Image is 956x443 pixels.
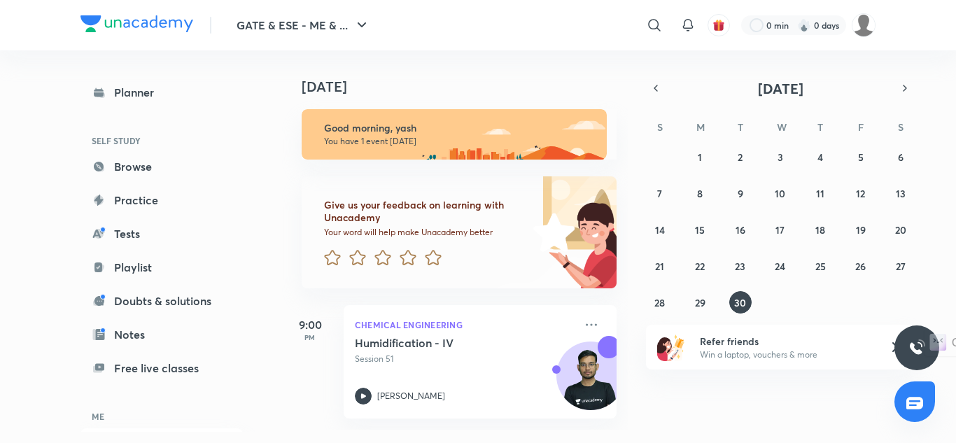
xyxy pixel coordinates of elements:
button: September 22, 2025 [689,255,711,277]
abbr: September 6, 2025 [898,150,904,164]
h6: Good morning, yash [324,122,594,134]
h6: Refer friends [700,334,872,349]
img: avatar [712,19,725,31]
abbr: September 17, 2025 [775,223,785,237]
abbr: September 29, 2025 [695,296,705,309]
button: September 19, 2025 [850,218,872,241]
button: September 2, 2025 [729,146,752,168]
img: Company Logo [80,15,193,32]
abbr: Wednesday [777,120,787,134]
h6: SELF STUDY [80,129,243,153]
button: September 21, 2025 [649,255,671,277]
p: [PERSON_NAME] [377,390,445,402]
a: Notes [80,321,243,349]
abbr: September 27, 2025 [896,260,906,273]
abbr: September 9, 2025 [738,187,743,200]
abbr: September 12, 2025 [856,187,865,200]
h5: 9:00 [282,316,338,333]
abbr: Thursday [817,120,823,134]
span: [DATE] [758,79,803,98]
button: September 12, 2025 [850,182,872,204]
a: Company Logo [80,15,193,36]
p: You have 1 event [DATE] [324,136,594,147]
button: September 11, 2025 [809,182,831,204]
img: feedback_image [486,176,617,288]
abbr: September 5, 2025 [858,150,864,164]
abbr: September 25, 2025 [815,260,826,273]
abbr: September 7, 2025 [657,187,662,200]
abbr: September 26, 2025 [855,260,866,273]
h6: Give us your feedback on learning with Unacademy [324,199,528,224]
button: September 23, 2025 [729,255,752,277]
button: September 5, 2025 [850,146,872,168]
a: Doubts & solutions [80,287,243,315]
button: September 14, 2025 [649,218,671,241]
p: Chemical Engineering [355,316,575,333]
abbr: September 10, 2025 [775,187,785,200]
abbr: Sunday [657,120,663,134]
abbr: September 4, 2025 [817,150,823,164]
a: Planner [80,78,243,106]
abbr: September 28, 2025 [654,296,665,309]
h5: Humidification - IV [355,336,529,350]
button: September 1, 2025 [689,146,711,168]
p: Your word will help make Unacademy better [324,227,528,238]
button: September 28, 2025 [649,291,671,314]
button: September 6, 2025 [890,146,912,168]
abbr: September 8, 2025 [697,187,703,200]
button: September 24, 2025 [769,255,792,277]
button: September 30, 2025 [729,291,752,314]
p: Win a laptop, vouchers & more [700,349,872,361]
abbr: September 21, 2025 [655,260,664,273]
abbr: September 14, 2025 [655,223,665,237]
h6: ME [80,405,243,428]
button: September 18, 2025 [809,218,831,241]
img: yash Singh [852,13,876,37]
a: Tests [80,220,243,248]
p: Session 51 [355,353,575,365]
abbr: September 11, 2025 [816,187,824,200]
abbr: September 2, 2025 [738,150,743,164]
abbr: September 23, 2025 [735,260,745,273]
button: September 16, 2025 [729,218,752,241]
button: September 27, 2025 [890,255,912,277]
img: Avatar [557,349,624,416]
button: September 20, 2025 [890,218,912,241]
abbr: September 13, 2025 [896,187,906,200]
button: September 10, 2025 [769,182,792,204]
abbr: September 30, 2025 [734,296,746,309]
button: September 26, 2025 [850,255,872,277]
abbr: September 20, 2025 [895,223,906,237]
button: September 15, 2025 [689,218,711,241]
button: September 13, 2025 [890,182,912,204]
img: referral [657,333,685,361]
a: Practice [80,186,243,214]
abbr: Friday [858,120,864,134]
abbr: September 22, 2025 [695,260,705,273]
button: [DATE] [666,78,895,98]
button: September 29, 2025 [689,291,711,314]
abbr: Monday [696,120,705,134]
img: morning [302,109,607,160]
button: September 4, 2025 [809,146,831,168]
abbr: Saturday [898,120,904,134]
abbr: September 15, 2025 [695,223,705,237]
abbr: September 24, 2025 [775,260,785,273]
a: Free live classes [80,354,243,382]
p: PM [282,333,338,342]
button: September 25, 2025 [809,255,831,277]
button: September 7, 2025 [649,182,671,204]
abbr: Tuesday [738,120,743,134]
img: streak [797,18,811,32]
button: GATE & ESE - ME & ... [228,11,379,39]
h4: [DATE] [302,78,631,95]
abbr: September 1, 2025 [698,150,702,164]
button: avatar [708,14,730,36]
a: Browse [80,153,243,181]
abbr: September 16, 2025 [736,223,745,237]
img: ttu [908,339,925,356]
a: Playlist [80,253,243,281]
button: September 9, 2025 [729,182,752,204]
button: September 3, 2025 [769,146,792,168]
abbr: September 18, 2025 [815,223,825,237]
